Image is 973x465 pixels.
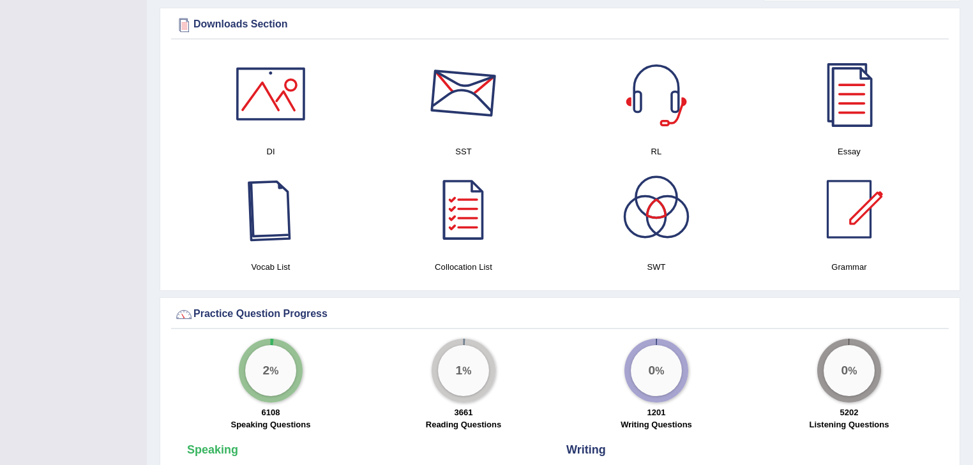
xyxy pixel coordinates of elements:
[174,15,946,34] div: Downloads Section
[263,364,270,378] big: 2
[373,260,554,274] h4: Collocation List
[810,418,889,431] label: Listening Questions
[649,364,656,378] big: 0
[621,418,692,431] label: Writing Questions
[245,345,296,396] div: %
[231,418,311,431] label: Speaking Questions
[759,260,939,274] h4: Grammar
[566,443,606,456] strong: Writing
[566,260,746,274] h4: SWT
[759,145,939,158] h4: Essay
[455,408,473,417] strong: 3661
[824,345,875,396] div: %
[181,260,361,274] h4: Vocab List
[426,418,501,431] label: Reading Questions
[438,345,489,396] div: %
[174,305,946,324] div: Practice Question Progress
[456,364,463,378] big: 1
[631,345,682,396] div: %
[373,145,554,158] h4: SST
[187,443,238,456] strong: Speaking
[262,408,280,417] strong: 6108
[181,145,361,158] h4: DI
[566,145,746,158] h4: RL
[840,408,859,417] strong: 5202
[647,408,666,417] strong: 1201
[841,364,849,378] big: 0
